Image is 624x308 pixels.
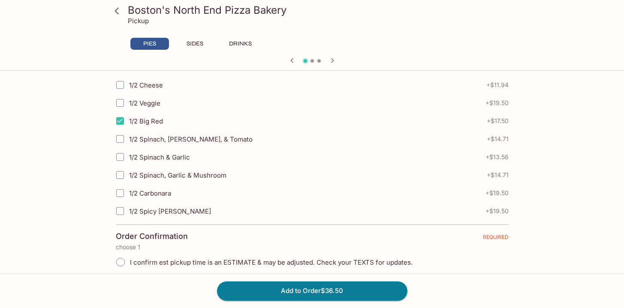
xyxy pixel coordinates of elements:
button: DRINKS [221,38,260,50]
span: 1/2 Cheese [129,81,163,89]
span: + $14.71 [487,172,509,178]
span: 1/2 Spinach & Garlic [129,153,190,161]
button: PIES [130,38,169,50]
p: choose 1 [116,244,509,251]
span: 1/2 Spicy [PERSON_NAME] [129,207,211,215]
span: 1/2 Big Red [129,117,163,125]
h3: Boston's North End Pizza Bakery [128,3,511,17]
span: + $13.56 [485,154,509,160]
p: Pickup [128,17,149,25]
span: + $11.94 [486,82,509,88]
span: 1/2 Carbonara [129,189,171,197]
span: I confirm est pickup time is an ESTIMATE & may be adjusted. Check your TEXTS for updates. [130,258,413,266]
button: SIDES [176,38,214,50]
span: + $17.50 [487,118,509,124]
span: 1/2 Spinach, [PERSON_NAME], & Tomato [129,135,253,143]
span: 1/2 Veggie [129,99,160,107]
span: + $19.50 [485,208,509,214]
span: + $19.50 [485,100,509,106]
h4: Order Confirmation [116,232,188,241]
span: + $14.71 [487,136,509,142]
span: 1/2 Spinach, Garlic & Mushroom [129,171,226,179]
span: REQUIRED [483,234,509,244]
button: Add to Order$36.50 [217,281,407,300]
span: + $19.50 [485,190,509,196]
